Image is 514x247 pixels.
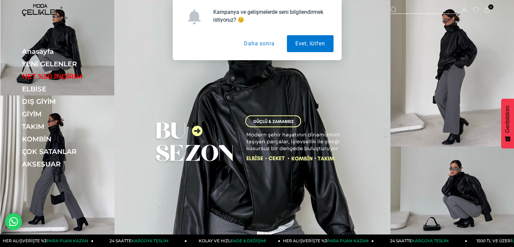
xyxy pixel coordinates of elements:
[236,35,283,52] button: Daha sonra
[287,35,334,52] button: Evet, lütfen
[412,238,448,243] span: KARGOYA TESLİM
[47,238,88,243] span: PARA PUAN KAZAN
[22,110,115,118] a: GİYİM
[187,234,280,247] a: KOLAY VE HIZLIİADE & DEĞİŞİM!
[22,135,115,143] a: KOMBİN
[22,148,115,156] a: ÇOK SATANLAR
[22,72,115,81] a: NET %50 İNDİRİM
[280,234,374,247] a: HER ALIŞVERİŞTE %3PARA PUAN KAZAN
[374,234,467,247] a: 24 SAATTEKARGOYA TESLİM
[187,9,202,24] img: notification icon
[232,238,266,243] span: İADE & DEĞİŞİM!
[22,160,115,168] a: AKSESUAR
[22,122,115,131] a: TAKIM
[501,99,514,149] button: Geribildirim - Show survey
[22,60,115,68] a: YENİ GELENLER
[22,85,115,93] a: ELBİSE
[208,8,334,24] div: Kampanya ve gelişmelerde seni bilgilendirmek istiyoruz? 😊
[327,238,369,243] span: PARA PUAN KAZAN
[131,238,168,243] span: KARGOYA TESLİM
[22,97,115,106] a: DIŞ GİYİM
[94,234,187,247] a: 24 SAATTEKARGOYA TESLİM
[505,106,511,133] span: Geribildirim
